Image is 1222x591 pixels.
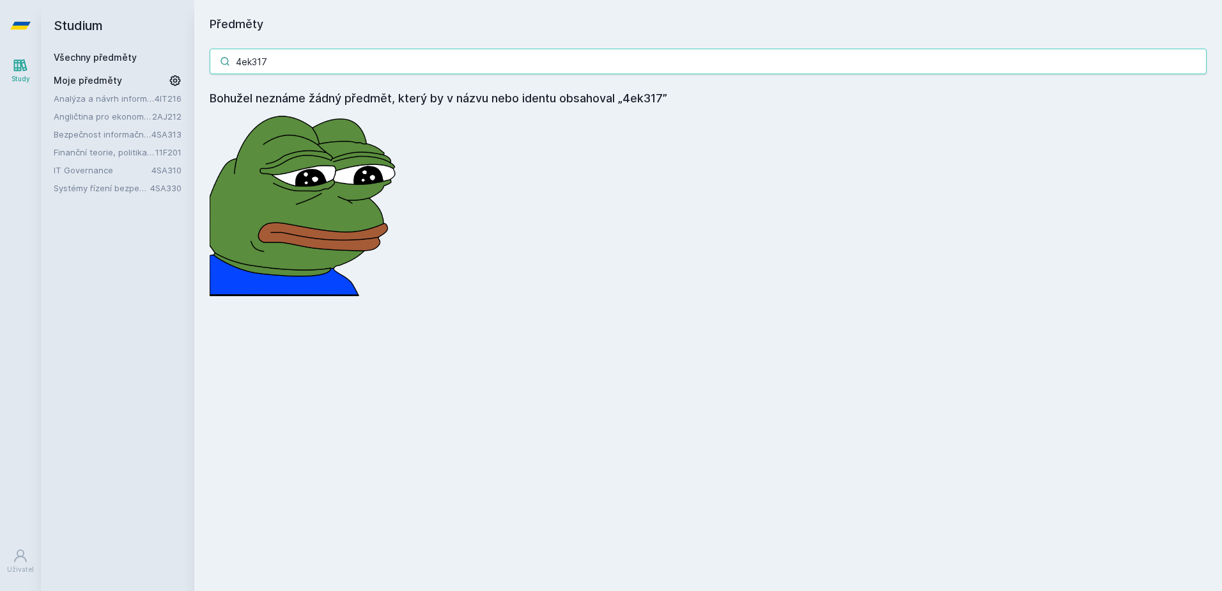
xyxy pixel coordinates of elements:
[54,52,137,63] a: Všechny předměty
[54,110,152,123] a: Angličtina pro ekonomická studia 2 (B2/C1)
[54,164,151,177] a: IT Governance
[54,74,122,87] span: Moje předměty
[151,129,182,139] a: 4SA313
[3,542,38,581] a: Uživatel
[151,165,182,175] a: 4SA310
[152,111,182,122] a: 2AJ212
[210,49,1207,74] input: Název nebo ident předmětu…
[54,146,155,159] a: Finanční teorie, politika a instituce
[3,51,38,90] a: Study
[7,565,34,574] div: Uživatel
[54,128,151,141] a: Bezpečnost informačních systémů
[155,147,182,157] a: 11F201
[210,107,401,296] img: error_picture.png
[150,183,182,193] a: 4SA330
[12,74,30,84] div: Study
[210,90,1207,107] h4: Bohužel neznáme žádný předmět, který by v názvu nebo identu obsahoval „4ek317”
[155,93,182,104] a: 4IT216
[54,182,150,194] a: Systémy řízení bezpečnostních událostí
[54,92,155,105] a: Analýza a návrh informačních systémů
[210,15,1207,33] h1: Předměty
